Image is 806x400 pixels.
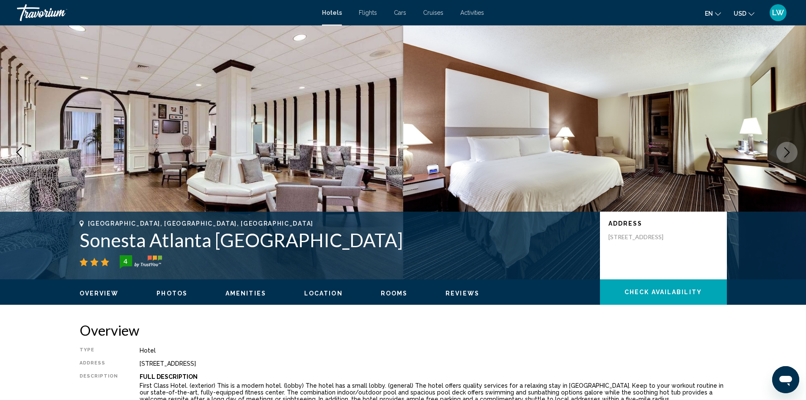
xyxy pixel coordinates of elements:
[304,290,343,297] span: Location
[772,366,799,393] iframe: Button to launch messaging window
[226,290,266,297] span: Amenities
[140,360,727,367] div: [STREET_ADDRESS]
[767,4,789,22] button: User Menu
[359,9,377,16] a: Flights
[460,9,484,16] a: Activities
[80,360,118,367] div: Address
[88,220,314,227] span: [GEOGRAPHIC_DATA], [GEOGRAPHIC_DATA], [GEOGRAPHIC_DATA]
[446,290,479,297] button: Reviews
[423,9,443,16] a: Cruises
[734,10,746,17] span: USD
[608,220,718,227] p: Address
[157,290,187,297] span: Photos
[446,290,479,297] span: Reviews
[120,255,162,269] img: trustyou-badge-hor.svg
[80,322,727,339] h2: Overview
[80,290,119,297] span: Overview
[600,279,727,305] button: Check Availability
[322,9,342,16] a: Hotels
[304,290,343,297] button: Location
[80,290,119,297] button: Overview
[140,347,727,354] div: Hotel
[381,290,408,297] span: Rooms
[157,290,187,297] button: Photos
[624,289,702,296] span: Check Availability
[117,256,134,266] div: 4
[776,142,798,163] button: Next image
[140,373,198,380] b: Full Description
[734,7,754,19] button: Change currency
[17,4,314,21] a: Travorium
[80,347,118,354] div: Type
[394,9,406,16] a: Cars
[705,10,713,17] span: en
[226,290,266,297] button: Amenities
[80,229,591,251] h1: Sonesta Atlanta [GEOGRAPHIC_DATA]
[381,290,408,297] button: Rooms
[608,233,676,241] p: [STREET_ADDRESS]
[8,142,30,163] button: Previous image
[705,7,721,19] button: Change language
[772,8,784,17] span: LW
